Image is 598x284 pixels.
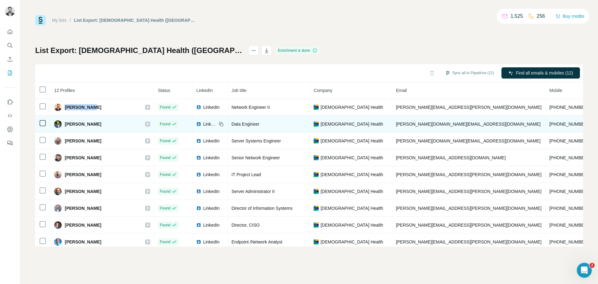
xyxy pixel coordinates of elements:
[516,70,573,76] span: Find all emails & mobiles (12)
[314,239,319,244] img: company-logo
[231,88,246,93] span: Job title
[396,189,542,194] span: [PERSON_NAME][EMAIL_ADDRESS][PERSON_NAME][DOMAIN_NAME]
[314,138,319,143] img: company-logo
[203,239,220,245] span: LinkedIn
[196,223,201,228] img: LinkedIn logo
[5,67,15,79] button: My lists
[314,88,332,93] span: Company
[231,206,292,211] span: Director of Information Systems
[5,137,15,149] button: Feedback
[54,238,62,246] img: Avatar
[160,189,170,194] span: Found
[314,155,319,160] img: company-logo
[35,46,243,55] h1: List Export: [DEMOGRAPHIC_DATA] Health ([GEOGRAPHIC_DATA]) - [DATE] 18:02
[54,137,62,145] img: Avatar
[314,172,319,177] img: company-logo
[320,104,383,110] span: [DEMOGRAPHIC_DATA] Health
[65,222,101,228] span: [PERSON_NAME]
[196,138,201,143] img: LinkedIn logo
[320,121,383,127] span: [DEMOGRAPHIC_DATA] Health
[160,104,170,110] span: Found
[320,222,383,228] span: [DEMOGRAPHIC_DATA] Health
[396,155,505,160] span: [PERSON_NAME][EMAIL_ADDRESS][DOMAIN_NAME]
[231,138,281,143] span: Server Systems Engineer
[160,239,170,245] span: Found
[65,171,101,178] span: [PERSON_NAME]
[396,105,542,110] span: [PERSON_NAME][EMAIL_ADDRESS][PERSON_NAME][DOMAIN_NAME]
[65,188,101,195] span: [PERSON_NAME]
[396,122,540,127] span: [PERSON_NAME][DOMAIN_NAME][EMAIL_ADDRESS][DOMAIN_NAME]
[203,121,217,127] span: LinkedIn
[160,138,170,144] span: Found
[54,221,62,229] img: Avatar
[65,121,101,127] span: [PERSON_NAME]
[196,206,201,211] img: LinkedIn logo
[577,263,592,278] iframe: Intercom live chat
[5,96,15,108] button: Use Surfe on LinkedIn
[231,172,261,177] span: IT Project Lead
[549,88,562,93] span: Mobile
[396,206,542,211] span: [PERSON_NAME][EMAIL_ADDRESS][PERSON_NAME][DOMAIN_NAME]
[396,88,407,93] span: Email
[196,189,201,194] img: LinkedIn logo
[549,206,589,211] span: [PHONE_NUMBER]
[231,155,280,160] span: Senior Network Engineer
[231,122,259,127] span: Data Engineer
[320,205,383,211] span: [DEMOGRAPHIC_DATA] Health
[54,171,62,178] img: Avatar
[203,205,220,211] span: LinkedIn
[65,205,101,211] span: [PERSON_NAME]
[590,263,595,268] span: 2
[314,122,319,127] img: company-logo
[54,103,62,111] img: Avatar
[320,188,383,195] span: [DEMOGRAPHIC_DATA] Health
[549,105,589,110] span: [PHONE_NUMBER]
[549,189,589,194] span: [PHONE_NUMBER]
[5,124,15,135] button: Dashboard
[5,110,15,121] button: Use Surfe API
[54,205,62,212] img: Avatar
[5,40,15,51] button: Search
[549,138,589,143] span: [PHONE_NUMBER]
[314,206,319,211] img: company-logo
[196,88,213,93] span: LinkedIn
[196,172,201,177] img: LinkedIn logo
[203,171,220,178] span: LinkedIn
[203,155,220,161] span: LinkedIn
[196,122,201,127] img: LinkedIn logo
[314,189,319,194] img: company-logo
[160,155,170,161] span: Found
[196,239,201,244] img: LinkedIn logo
[54,154,62,161] img: Avatar
[203,138,220,144] span: LinkedIn
[5,26,15,37] button: Quick start
[54,188,62,195] img: Avatar
[160,172,170,177] span: Found
[54,120,62,128] img: Avatar
[160,121,170,127] span: Found
[320,138,383,144] span: [DEMOGRAPHIC_DATA] Health
[74,17,198,23] div: List Export: [DEMOGRAPHIC_DATA] Health ([GEOGRAPHIC_DATA]) - [DATE] 18:02
[396,239,542,244] span: [PERSON_NAME][EMAIL_ADDRESS][PERSON_NAME][DOMAIN_NAME]
[160,205,170,211] span: Found
[320,171,383,178] span: [DEMOGRAPHIC_DATA] Health
[396,172,542,177] span: [PERSON_NAME][EMAIL_ADDRESS][PERSON_NAME][DOMAIN_NAME]
[203,222,220,228] span: LinkedIn
[549,122,589,127] span: [PHONE_NUMBER]
[314,105,319,110] img: company-logo
[65,239,101,245] span: [PERSON_NAME]
[537,12,545,20] p: 256
[396,223,542,228] span: [PERSON_NAME][EMAIL_ADDRESS][PERSON_NAME][DOMAIN_NAME]
[203,188,220,195] span: LinkedIn
[555,12,584,21] button: Buy credits
[441,68,498,78] button: Sync all to Pipedrive (12)
[52,18,67,23] a: My lists
[70,17,71,23] li: /
[320,239,383,245] span: [DEMOGRAPHIC_DATA] Health
[5,54,15,65] button: Enrich CSV
[249,46,259,55] button: actions
[5,6,15,16] img: Avatar
[196,105,201,110] img: LinkedIn logo
[314,223,319,228] img: company-logo
[158,88,170,93] span: Status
